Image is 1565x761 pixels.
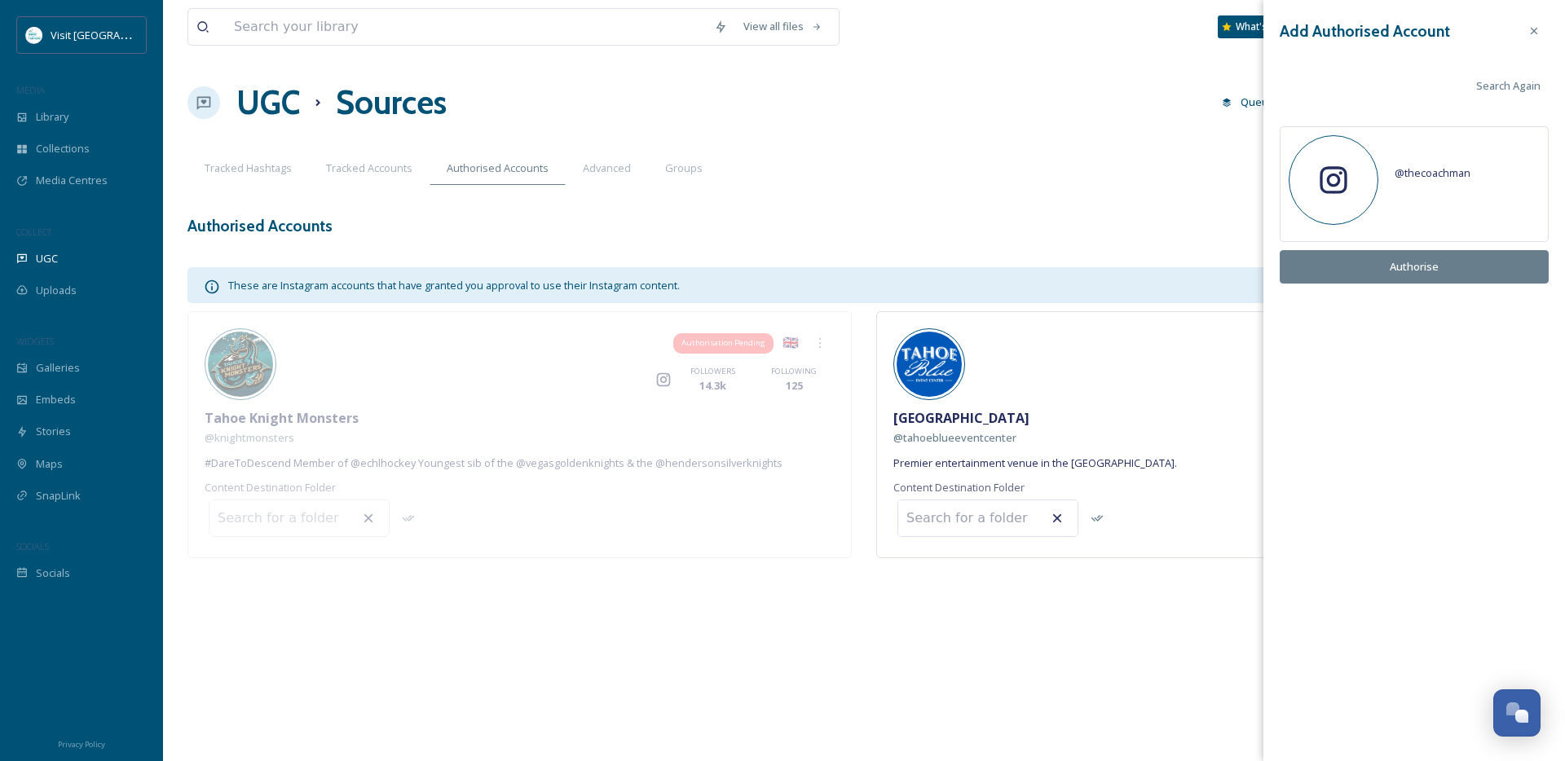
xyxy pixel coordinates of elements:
a: @tahoeblueeventcenter [893,428,1016,447]
button: Open Chat [1493,689,1541,737]
button: Authorise [1280,250,1549,284]
span: Library [36,109,68,125]
span: @ knightmonsters [205,430,294,445]
span: Groups [665,161,703,176]
span: @ tahoeblueeventcenter [893,430,1016,445]
span: Content Destination Folder [205,480,336,495]
span: Authorised Accounts [447,161,549,176]
span: Tracked Hashtags [205,161,292,176]
button: Queued [1214,86,1289,118]
a: @knightmonsters [205,428,294,447]
span: SOCIALS [16,540,49,552]
span: #DareToDescend Member of @echlhockey Youngest sib of the @vegasgoldenknights & the @hendersonsilv... [205,455,782,471]
span: Uploads [36,283,77,298]
span: Embeds [36,392,76,407]
span: Media Centres [36,173,108,188]
a: UGC [236,78,300,127]
span: These are Instagram accounts that have granted you approval to use their Instagram content. [228,278,680,293]
span: Premier entertainment venue in the [GEOGRAPHIC_DATA]. [893,455,1177,471]
span: SnapLink [36,488,81,504]
img: 397550868_889935499199151_6731245638077303807_n.jpg [897,332,962,397]
span: Maps [36,456,63,472]
a: What's New [1218,15,1299,38]
h3: Add Authorised Account [1280,20,1450,43]
input: Search for a folder [898,500,1078,536]
span: Visit [GEOGRAPHIC_DATA] [51,27,177,42]
span: MEDIA [16,84,45,96]
span: Tracked Accounts [326,161,412,176]
input: Search for a folder [209,500,389,536]
span: 14.3k [699,378,726,394]
span: Stories [36,424,71,439]
span: FOLLOWERS [690,366,735,377]
span: @ thecoachman [1395,165,1470,180]
span: Collections [36,141,90,156]
h1: Sources [336,78,447,127]
h3: Authorised Accounts [187,214,333,238]
span: UGC [36,251,58,266]
span: Galleries [36,360,80,376]
span: Privacy Policy [58,739,105,750]
span: 125 [786,378,803,394]
span: COLLECT [16,226,51,238]
span: Tahoe Knight Monsters [205,408,359,428]
img: download.jpeg [26,27,42,43]
input: Search your library [226,9,706,45]
a: Queued [1214,86,1298,118]
span: Search Again [1476,78,1541,94]
span: [GEOGRAPHIC_DATA] [893,408,1029,428]
a: Privacy Policy [58,733,105,753]
a: View all files [735,11,831,42]
span: FOLLOWING [771,366,817,377]
span: Socials [36,565,70,581]
span: Content Destination Folder [893,480,1025,495]
div: 🇬🇧 [776,328,805,358]
img: 476929926_1164853105287379_1991366256469136993_n.jpg [208,332,273,397]
span: WIDGETS [16,335,54,347]
span: Advanced [583,161,631,176]
span: Authorisation Pending [681,337,765,349]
